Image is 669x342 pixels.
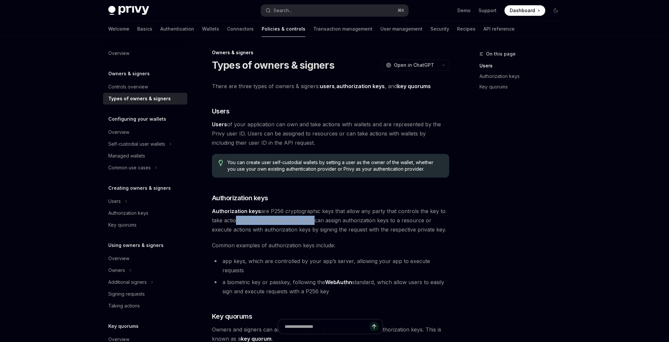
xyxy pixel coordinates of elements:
[212,241,449,250] span: Common examples of authorization keys include:
[394,62,434,68] span: Open in ChatGPT
[510,7,535,14] span: Dashboard
[212,49,449,56] div: Owners & signers
[103,126,187,138] a: Overview
[397,83,431,89] strong: key quorums
[103,276,187,288] button: Toggle Additional signers section
[103,47,187,59] a: Overview
[103,195,187,207] button: Toggle Users section
[320,83,335,90] a: users
[103,207,187,219] a: Authorization keys
[202,21,219,37] a: Wallets
[103,81,187,93] a: Controls overview
[212,256,449,275] li: app keys, which are controlled by your app’s server, allowing your app to execute requests
[103,264,187,276] button: Toggle Owners section
[483,21,515,37] a: API reference
[103,219,187,231] a: Key quorums
[325,279,352,286] a: WebAuthn
[457,21,476,37] a: Recipes
[479,71,566,82] a: Authorization keys
[478,7,497,14] a: Support
[108,290,145,298] div: Signing requests
[219,160,223,166] svg: Tip
[103,150,187,162] a: Managed wallets
[551,5,561,16] button: Toggle dark mode
[108,184,171,192] h5: Creating owners & signers
[108,83,148,91] div: Controls overview
[103,253,187,264] a: Overview
[103,288,187,300] a: Signing requests
[380,21,423,37] a: User management
[212,82,449,91] span: There are three types of owners & signers: , , and
[108,49,129,57] div: Overview
[262,21,305,37] a: Policies & controls
[212,120,449,147] span: of your application can own and take actions with wallets and are represented by the Privy user I...
[504,5,545,16] a: Dashboard
[486,50,516,58] span: On this page
[103,300,187,312] a: Taking actions
[212,59,334,71] h1: Types of owners & signers
[212,107,230,116] span: Users
[227,21,254,37] a: Connectors
[108,6,149,15] img: dark logo
[320,83,335,89] strong: users
[108,70,150,78] h5: Owners & signers
[108,266,125,274] div: Owners
[336,83,385,89] strong: authorization keys
[108,95,171,103] div: Types of owners & signers
[108,255,129,262] div: Overview
[479,61,566,71] a: Users
[108,115,166,123] h5: Configuring your wallets
[108,322,139,330] h5: Key quorums
[212,207,449,234] span: are P256 cryptographic keys that allow any party that controls the key to take actions with assoc...
[261,5,408,16] button: Open search
[103,138,187,150] button: Toggle Self-custodial user wallets section
[108,197,121,205] div: Users
[212,208,261,214] strong: Authorization keys
[137,21,152,37] a: Basics
[108,221,137,229] div: Key quorums
[103,162,187,174] button: Toggle Common use cases section
[108,209,148,217] div: Authorization keys
[108,152,145,160] div: Managed wallets
[108,278,147,286] div: Additional signers
[212,193,268,203] span: Authorization keys
[160,21,194,37] a: Authentication
[227,159,442,172] span: You can create user self-custodial wallets by setting a user as the owner of the wallet, whether ...
[108,140,165,148] div: Self-custodial user wallets
[398,8,404,13] span: ⌘ K
[103,93,187,105] a: Types of owners & signers
[430,21,449,37] a: Security
[479,82,566,92] a: Key quorums
[370,322,379,331] button: Send message
[108,241,164,249] h5: Using owners & signers
[273,7,292,14] div: Search...
[212,278,449,296] li: a biometric key or passkey, following the standard, which allow users to easily sign and execute ...
[108,128,129,136] div: Overview
[336,83,385,90] a: authorization keys
[313,21,373,37] a: Transaction management
[285,319,370,334] input: Ask a question...
[397,83,431,90] a: key quorums
[212,312,252,321] span: Key quorums
[382,60,438,71] button: Open in ChatGPT
[457,7,471,14] a: Demo
[108,21,129,37] a: Welcome
[108,164,151,172] div: Common use cases
[108,302,140,310] div: Taking actions
[212,121,227,128] strong: Users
